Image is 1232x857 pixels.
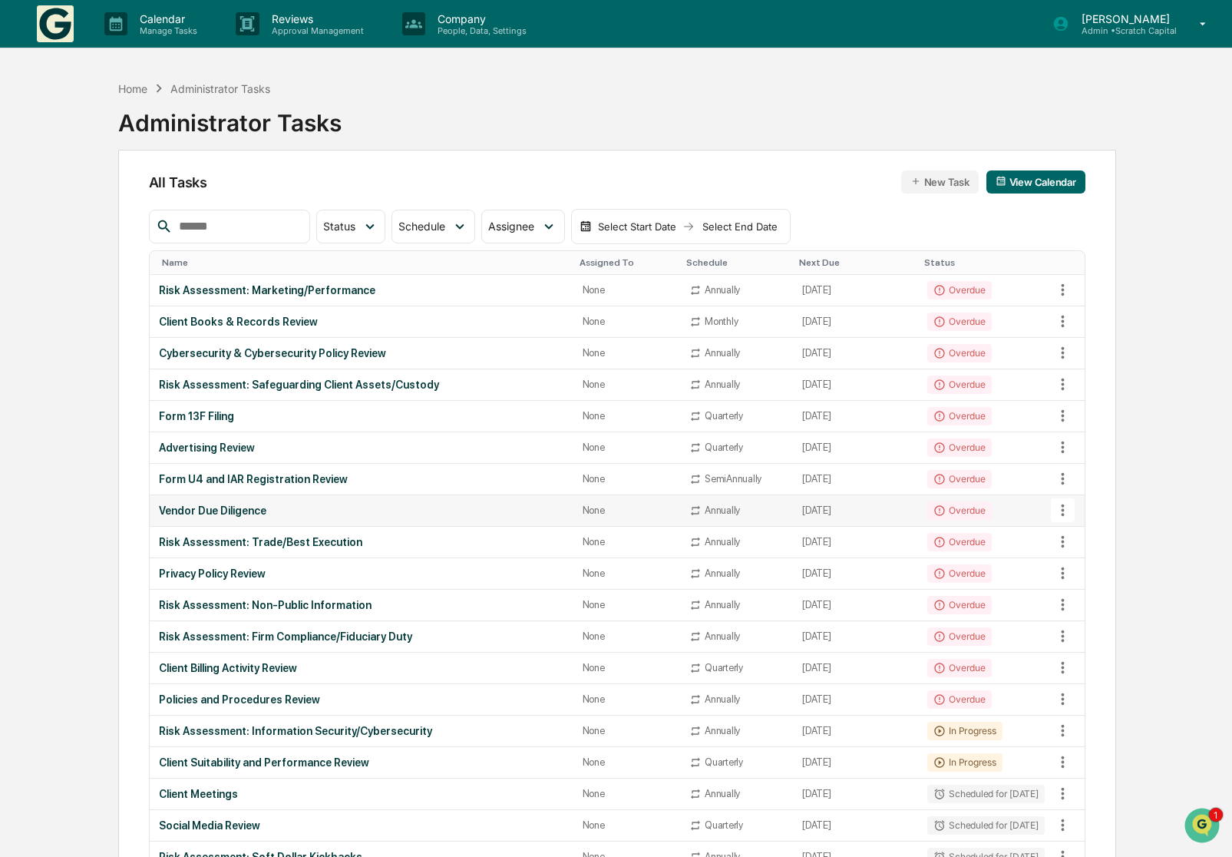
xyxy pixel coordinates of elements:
div: Annually [705,599,740,610]
div: Administrator Tasks [170,82,270,95]
td: [DATE] [793,747,918,779]
div: Annually [705,284,740,296]
div: None [583,693,672,705]
span: Attestations [127,314,190,329]
div: 🔎 [15,345,28,357]
a: Powered byPylon [108,380,186,392]
div: None [583,567,672,579]
span: Assignee [488,220,534,233]
div: We're available if you need us! [69,133,211,145]
div: Privacy Policy Review [159,567,564,580]
div: Form 13F Filing [159,410,564,422]
div: Annually [705,567,740,579]
td: [DATE] [793,684,918,716]
div: Risk Assessment: Marketing/Performance [159,284,564,296]
p: People, Data, Settings [425,25,534,36]
div: Quarterly [705,819,743,831]
div: Toggle SortBy [924,257,1047,268]
p: Company [425,12,534,25]
span: Data Lookup [31,343,97,359]
div: None [583,599,672,610]
span: • [127,250,133,263]
div: Overdue [927,564,991,583]
img: Jack Rasmussen [15,236,40,260]
div: Annually [705,347,740,359]
div: Overdue [927,376,991,394]
span: All Tasks [149,174,207,190]
div: Toggle SortBy [1054,257,1085,268]
div: Policies and Procedures Review [159,693,564,706]
img: 1746055101610-c473b297-6a78-478c-a979-82029cc54cd1 [31,251,43,263]
div: None [583,788,672,799]
td: [DATE] [793,810,918,842]
div: None [583,725,672,736]
div: None [583,347,672,359]
div: Overdue [927,690,991,709]
div: Quarterly [705,756,743,768]
div: Overdue [927,344,991,362]
div: None [583,662,672,673]
td: [DATE] [793,432,918,464]
div: Annually [705,536,740,548]
div: Toggle SortBy [162,257,567,268]
td: [DATE] [793,306,918,338]
div: Monthly [705,316,738,327]
div: Toggle SortBy [799,257,912,268]
span: • [127,209,133,221]
td: [DATE] [793,716,918,747]
img: Jack Rasmussen [15,194,40,219]
div: Overdue [927,281,991,299]
img: 1746055101610-c473b297-6a78-478c-a979-82029cc54cd1 [31,210,43,222]
p: [PERSON_NAME] [1069,12,1178,25]
div: Scheduled for [DATE] [927,816,1044,835]
div: Overdue [927,407,991,425]
span: [PERSON_NAME] [48,209,124,221]
div: Social Media Review [159,819,564,832]
td: [DATE] [793,779,918,810]
div: None [583,536,672,548]
div: None [583,379,672,390]
div: Risk Assessment: Non-Public Information [159,599,564,611]
div: None [583,473,672,485]
div: In Progress [927,753,1002,772]
div: Risk Assessment: Firm Compliance/Fiduciary Duty [159,630,564,643]
td: [DATE] [793,590,918,621]
td: [DATE] [793,369,918,401]
span: [DATE] [136,209,167,221]
button: New Task [901,170,979,194]
div: Client Billing Activity Review [159,662,564,674]
div: Past conversations [15,170,98,183]
img: logo [37,5,74,42]
td: [DATE] [793,558,918,590]
button: Start new chat [261,122,279,141]
div: None [583,442,672,453]
div: None [583,410,672,422]
div: Toggle SortBy [686,257,787,268]
div: Toggle SortBy [580,257,675,268]
img: arrow right [682,220,695,233]
span: Schedule [398,220,445,233]
a: 🔎Data Lookup [9,337,103,365]
div: 🖐️ [15,316,28,328]
div: Administrator Tasks [118,97,342,137]
div: None [583,284,672,296]
div: Overdue [927,627,991,646]
td: [DATE] [793,621,918,653]
div: Scheduled for [DATE] [927,785,1044,803]
div: None [583,756,672,768]
div: Risk Assessment: Safeguarding Client Assets/Custody [159,379,564,391]
div: Risk Assessment: Trade/Best Execution [159,536,564,548]
td: [DATE] [793,527,918,558]
div: Client Meetings [159,788,564,800]
div: Overdue [927,313,991,331]
img: calendar [996,176,1006,187]
td: [DATE] [793,464,918,495]
div: SemiAnnually [705,473,761,485]
div: Annually [705,725,740,736]
td: [DATE] [793,338,918,369]
div: Risk Assessment: Information Security/Cybersecurity [159,725,564,737]
img: 8933085812038_c878075ebb4cc5468115_72.jpg [32,117,60,145]
p: Reviews [259,12,372,25]
span: [PERSON_NAME] [48,250,124,263]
